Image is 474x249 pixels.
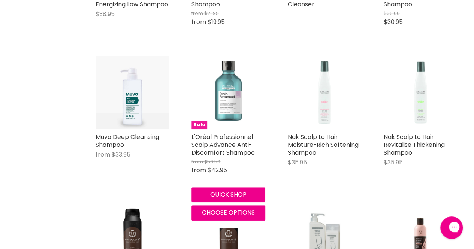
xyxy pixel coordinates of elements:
[96,10,115,18] span: $38.95
[207,56,250,129] img: L'Oréal Professionnel Scalp Advance Anti-Discomfort Shampoo
[204,10,219,17] span: $21.95
[202,208,255,217] span: Choose options
[384,158,403,167] span: $35.95
[191,133,255,157] a: L'Oréal Professionnel Scalp Advance Anti-Discomfort Shampoo
[191,121,207,129] span: Sale
[204,158,220,165] span: $50.50
[208,166,227,174] span: $42.95
[191,10,203,17] span: from
[96,150,110,159] span: from
[288,133,359,157] a: Nak Scalp to Hair Moisture-Rich Softening Shampoo
[437,214,467,242] iframe: Gorgias live chat messenger
[288,158,307,167] span: $35.95
[191,166,206,174] span: from
[208,18,225,26] span: $19.95
[191,205,265,220] button: Choose options
[191,18,206,26] span: from
[191,158,203,165] span: from
[112,150,130,159] span: $33.95
[191,187,265,202] button: Quick shop
[384,56,457,129] img: Nak Scalp to Hair Revitalise Thickening Shampoo
[384,133,445,157] a: Nak Scalp to Hair Revitalise Thickening Shampoo
[384,18,403,26] span: $30.95
[384,10,400,17] span: $36.00
[191,56,265,129] a: L'Oréal Professionnel Scalp Advance Anti-Discomfort ShampooSale
[96,56,169,129] img: Muvo Deep Cleansing Shampoo
[288,56,361,129] img: Nak Scalp to Hair Moisture-Rich Softening Shampoo
[96,133,159,149] a: Muvo Deep Cleansing Shampoo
